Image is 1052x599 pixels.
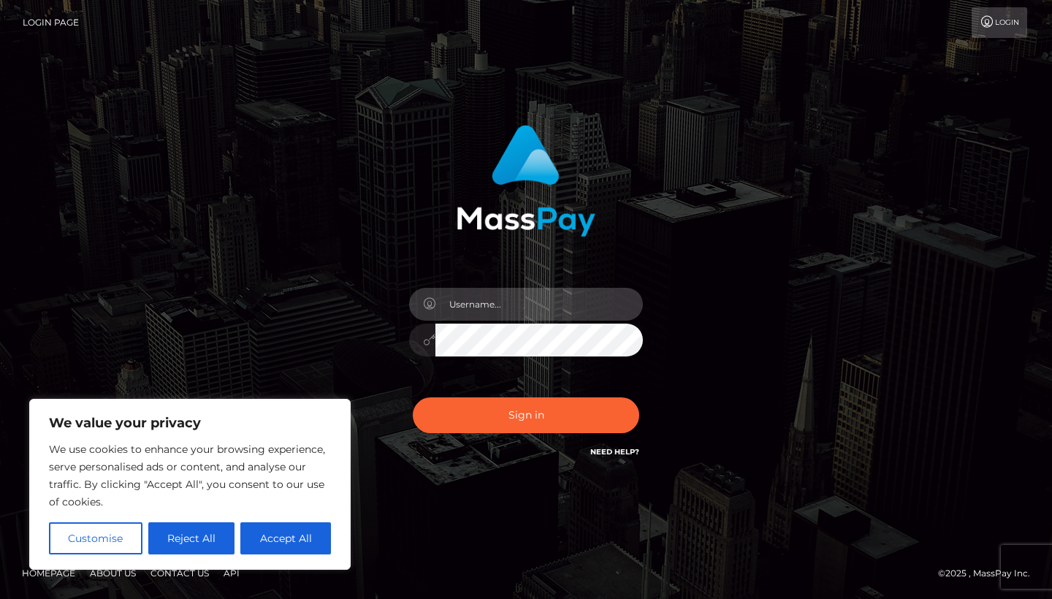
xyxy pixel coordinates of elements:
[148,522,235,554] button: Reject All
[240,522,331,554] button: Accept All
[49,522,142,554] button: Customise
[938,565,1041,581] div: © 2025 , MassPay Inc.
[457,125,595,237] img: MassPay Login
[590,447,639,457] a: Need Help?
[49,440,331,511] p: We use cookies to enhance your browsing experience, serve personalised ads or content, and analys...
[145,562,215,584] a: Contact Us
[16,562,81,584] a: Homepage
[23,7,79,38] a: Login Page
[49,414,331,432] p: We value your privacy
[435,288,643,321] input: Username...
[84,562,142,584] a: About Us
[29,399,351,570] div: We value your privacy
[218,562,245,584] a: API
[413,397,639,433] button: Sign in
[972,7,1027,38] a: Login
